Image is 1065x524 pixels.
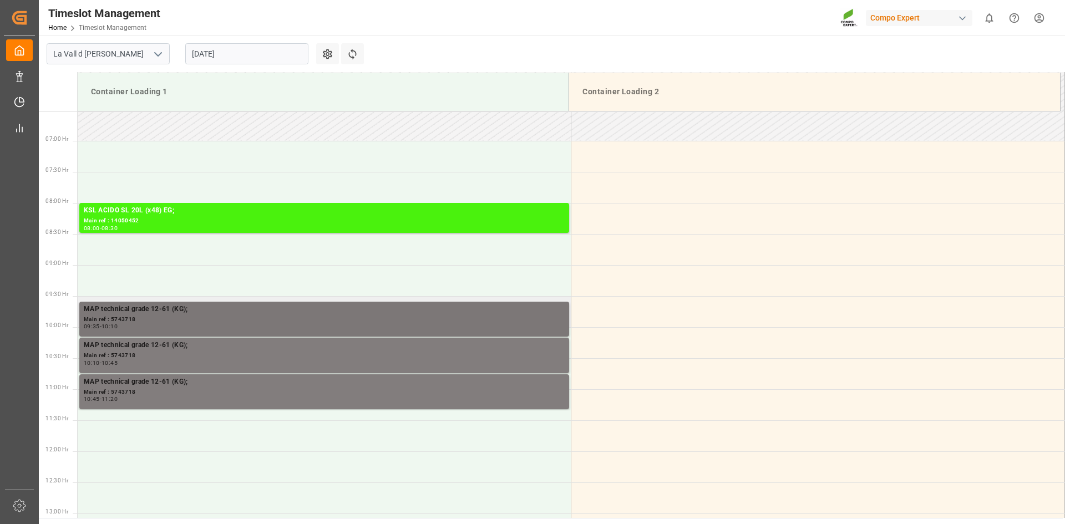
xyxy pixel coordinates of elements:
[84,396,100,401] div: 10:45
[84,315,565,324] div: Main ref : 5743718
[45,322,68,328] span: 10:00 Hr
[1002,6,1027,30] button: Help Center
[47,43,170,64] input: Type to search/select
[45,167,68,173] span: 07:30 Hr
[84,360,100,365] div: 10:10
[45,229,68,235] span: 08:30 Hr
[84,377,565,388] div: MAP technical grade 12-61 (KG);
[102,226,118,231] div: 08:30
[84,216,565,226] div: Main ref : 14050452
[100,360,102,365] div: -
[45,260,68,266] span: 09:00 Hr
[100,324,102,329] div: -
[84,351,565,360] div: Main ref : 5743718
[102,324,118,329] div: 10:10
[48,24,67,32] a: Home
[45,353,68,359] span: 10:30 Hr
[84,304,565,315] div: MAP technical grade 12-61 (KG);
[149,45,166,63] button: open menu
[866,10,972,26] div: Compo Expert
[45,198,68,204] span: 08:00 Hr
[102,396,118,401] div: 11:20
[84,388,565,397] div: Main ref : 5743718
[45,446,68,452] span: 12:00 Hr
[185,43,308,64] input: DD.MM.YYYY
[84,226,100,231] div: 08:00
[840,8,858,28] img: Screenshot%202023-09-29%20at%2010.02.21.png_1712312052.png
[45,508,68,515] span: 13:00 Hr
[100,396,102,401] div: -
[48,5,160,22] div: Timeslot Management
[100,226,102,231] div: -
[45,415,68,421] span: 11:30 Hr
[866,7,977,28] button: Compo Expert
[45,477,68,484] span: 12:30 Hr
[578,82,1051,102] div: Container Loading 2
[45,384,68,390] span: 11:00 Hr
[45,136,68,142] span: 07:00 Hr
[84,324,100,329] div: 09:35
[84,340,565,351] div: MAP technical grade 12-61 (KG);
[45,291,68,297] span: 09:30 Hr
[87,82,560,102] div: Container Loading 1
[102,360,118,365] div: 10:45
[84,205,565,216] div: KSL ACIDO SL 20L (x48) EG;
[977,6,1002,30] button: show 0 new notifications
